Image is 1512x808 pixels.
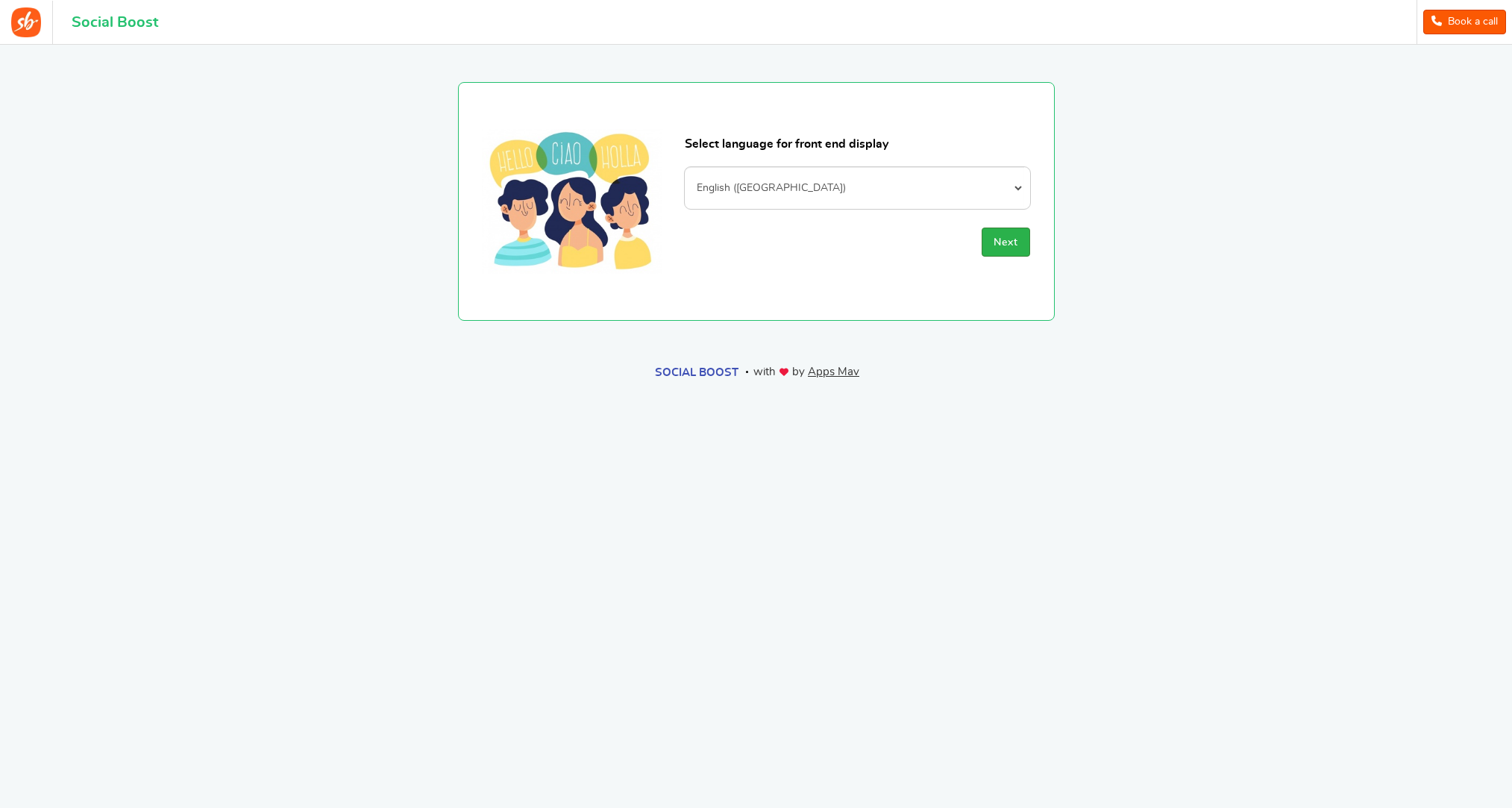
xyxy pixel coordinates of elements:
[994,237,1018,248] span: Next
[792,366,805,378] span: by
[1423,10,1506,34] a: Book a call
[482,129,662,274] img: Select your language
[72,14,158,31] h1: Social Boost
[982,228,1030,257] button: Next
[808,366,859,378] a: Apps Mav
[11,7,41,37] img: Social Boost
[655,367,738,378] a: Social Boost
[753,366,776,378] span: with
[685,114,888,167] h1: Select language for front end display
